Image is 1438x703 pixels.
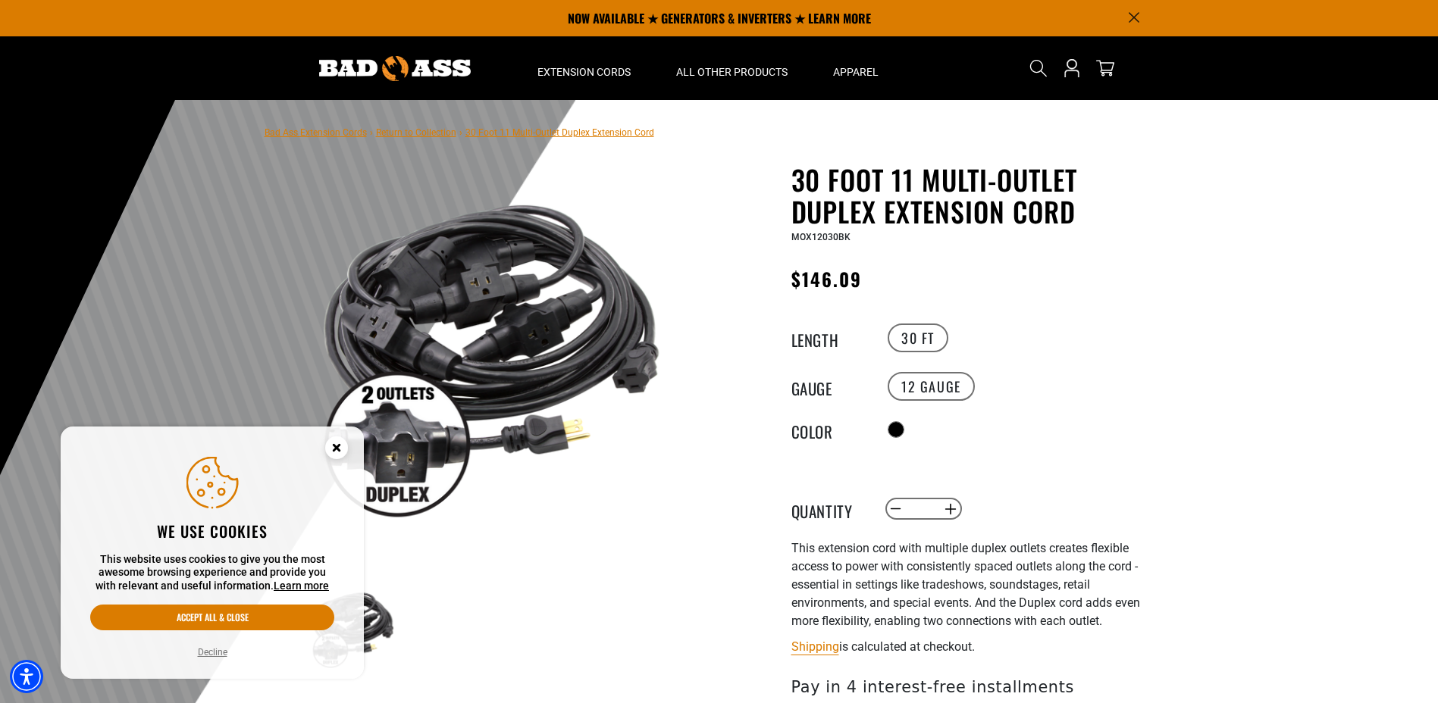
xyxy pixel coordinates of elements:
button: Decline [193,645,232,660]
p: This website uses cookies to give you the most awesome browsing experience and provide you with r... [90,553,334,593]
summary: Search [1026,56,1051,80]
legend: Color [791,420,867,439]
label: Quantity [791,499,867,519]
legend: Gauge [791,376,867,396]
span: 30 Foot 11 Multi-Outlet Duplex Extension Cord [465,127,654,138]
span: › [459,127,462,138]
summary: Apparel [810,36,901,100]
button: Close this option [309,426,364,473]
span: Extension Cords [537,65,631,79]
a: This website uses cookies to give you the most awesome browsing experience and provide you with r... [274,580,329,592]
div: is calculated at checkout. [791,636,1163,657]
span: All Other Products [676,65,788,79]
div: Accessibility Menu [10,660,43,693]
summary: All Other Products [653,36,810,100]
h2: We use cookies [90,521,334,541]
label: 12 Gauge [888,372,975,401]
a: Shipping [791,639,839,654]
img: black [309,167,675,532]
span: MOX12030BK [791,232,851,242]
aside: Cookie Consent [61,426,364,680]
a: Bad Ass Extension Cords [265,127,367,138]
a: Open this option [1060,36,1084,100]
h1: 30 Foot 11 Multi-Outlet Duplex Extension Cord [791,164,1163,227]
summary: Extension Cords [515,36,653,100]
nav: breadcrumbs [265,123,654,141]
button: Accept all & close [90,605,334,630]
span: This extension cord with multiple duplex outlets creates flexible access to power with consistent... [791,541,1140,628]
label: 30 FT [888,323,948,352]
a: cart [1093,59,1117,77]
img: Bad Ass Extension Cords [319,56,471,81]
span: $146.09 [791,265,863,292]
span: Apparel [833,65,879,79]
a: Return to Collection [376,127,456,138]
span: › [370,127,373,138]
legend: Length [791,328,867,348]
